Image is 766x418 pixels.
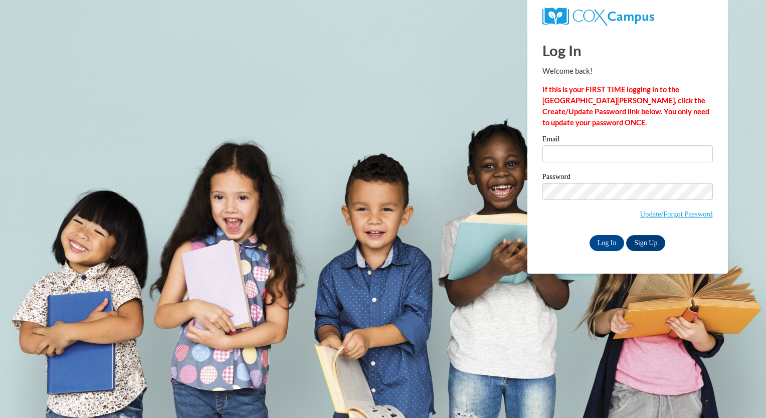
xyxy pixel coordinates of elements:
h1: Log In [542,40,713,61]
input: Log In [590,235,625,251]
a: COX Campus [542,12,654,20]
label: Password [542,173,713,183]
strong: If this is your FIRST TIME logging in to the [GEOGRAPHIC_DATA][PERSON_NAME], click the Create/Upd... [542,85,709,127]
p: Welcome back! [542,66,713,77]
img: COX Campus [542,8,654,26]
a: Update/Forgot Password [640,210,713,218]
a: Sign Up [626,235,665,251]
label: Email [542,135,713,145]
